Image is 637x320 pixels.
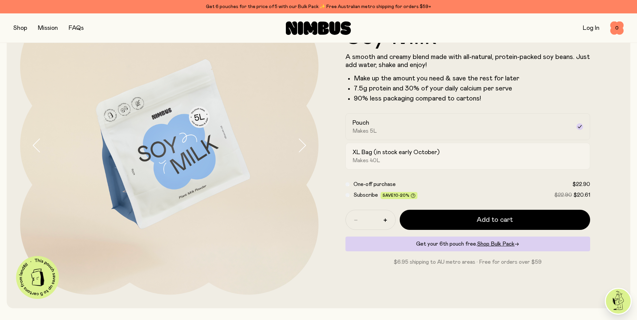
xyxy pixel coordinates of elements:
[383,193,415,198] span: Save
[345,258,590,266] p: $6.95 shipping to AU metro areas · Free for orders over $59
[394,193,409,197] span: 10-20%
[354,94,590,103] p: 90% less packaging compared to cartons!
[554,192,572,198] span: $22.90
[345,53,590,69] p: A smooth and creamy blend made with all-natural, protein-packed soy beans. Just add water, shake ...
[477,241,519,247] a: Shop Bulk Pack→
[352,128,377,134] span: Makes 5L
[610,21,624,35] button: 0
[583,25,600,31] a: Log In
[352,157,380,164] span: Makes 40L
[352,119,369,127] h2: Pouch
[572,182,590,187] span: $22.90
[573,192,590,198] span: $20.61
[354,84,590,92] li: 7.5g protein and 30% of your daily calcium per serve
[400,210,590,230] button: Add to cart
[352,148,440,156] h2: XL Bag (in stock early October)
[353,182,396,187] span: One-off purchase
[354,74,590,82] li: Make up the amount you need & save the rest for later
[69,25,84,31] a: FAQs
[477,215,513,225] span: Add to cart
[13,3,624,11] div: Get 6 pouches for the price of 5 with our Bulk Pack ✨ Free Australian metro shipping for orders $59+
[606,289,631,314] img: agent
[353,192,378,198] span: Subscribe
[345,237,590,251] div: Get your 6th pouch free.
[38,25,58,31] a: Mission
[477,241,514,247] span: Shop Bulk Pack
